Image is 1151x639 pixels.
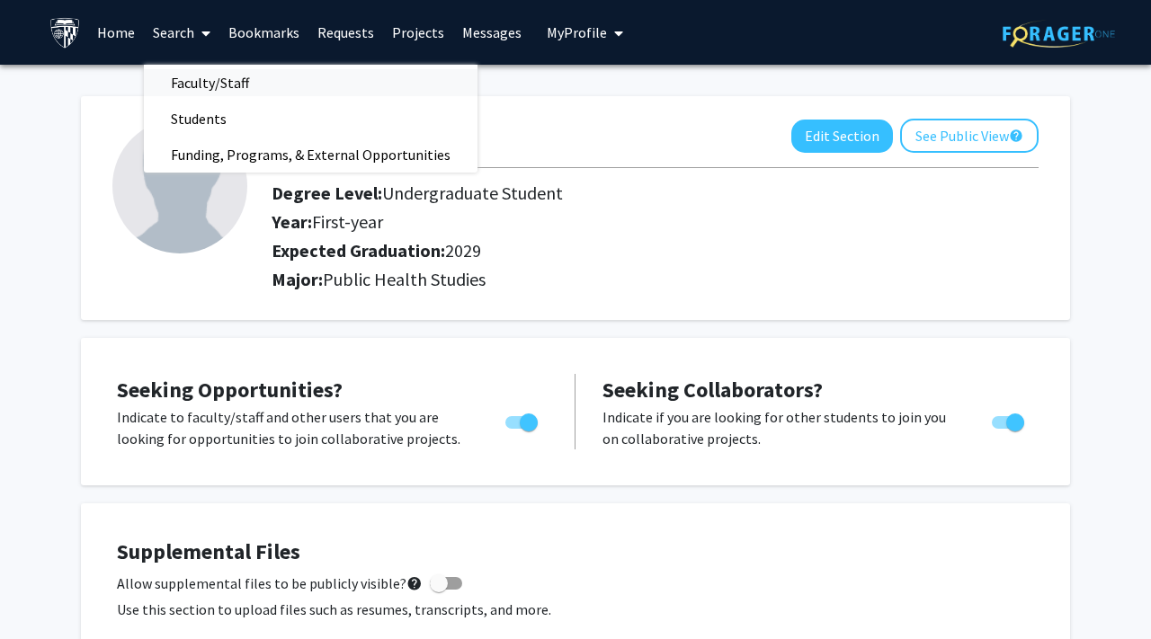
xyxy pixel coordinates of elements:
[453,1,531,64] a: Messages
[791,120,893,153] button: Edit Section
[308,1,383,64] a: Requests
[382,182,563,204] span: Undergraduate Student
[445,239,481,262] span: 2029
[272,182,938,204] h2: Degree Level:
[88,1,144,64] a: Home
[323,268,486,290] span: Public Health Studies
[117,376,343,404] span: Seeking Opportunities?
[117,572,423,594] span: Allow supplemental files to be publicly visible?
[144,137,477,173] span: Funding, Programs, & External Opportunities
[144,69,477,96] a: Faculty/Staff
[13,558,76,626] iframe: Chat
[272,269,1039,290] h2: Major:
[144,65,276,101] span: Faculty/Staff
[49,17,81,49] img: Johns Hopkins University Logo
[602,376,823,404] span: Seeking Collaborators?
[219,1,308,64] a: Bookmarks
[117,406,471,449] p: Indicate to faculty/staff and other users that you are looking for opportunities to join collabor...
[383,1,453,64] a: Projects
[547,23,607,41] span: My Profile
[112,119,247,253] img: Profile Picture
[602,406,958,449] p: Indicate if you are looking for other students to join you on collaborative projects.
[144,141,477,168] a: Funding, Programs, & External Opportunities
[1009,125,1023,146] mat-icon: help
[117,599,1034,620] p: Use this section to upload files such as resumes, transcripts, and more.
[312,210,383,233] span: First-year
[498,406,548,433] div: Toggle
[406,572,423,594] mat-icon: help
[144,105,477,132] a: Students
[144,101,254,137] span: Students
[272,240,938,262] h2: Expected Graduation:
[272,211,938,233] h2: Year:
[985,406,1034,433] div: Toggle
[1003,20,1115,48] img: ForagerOne Logo
[900,119,1039,153] button: See Public View
[144,1,219,64] a: Search
[117,539,1034,565] h4: Supplemental Files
